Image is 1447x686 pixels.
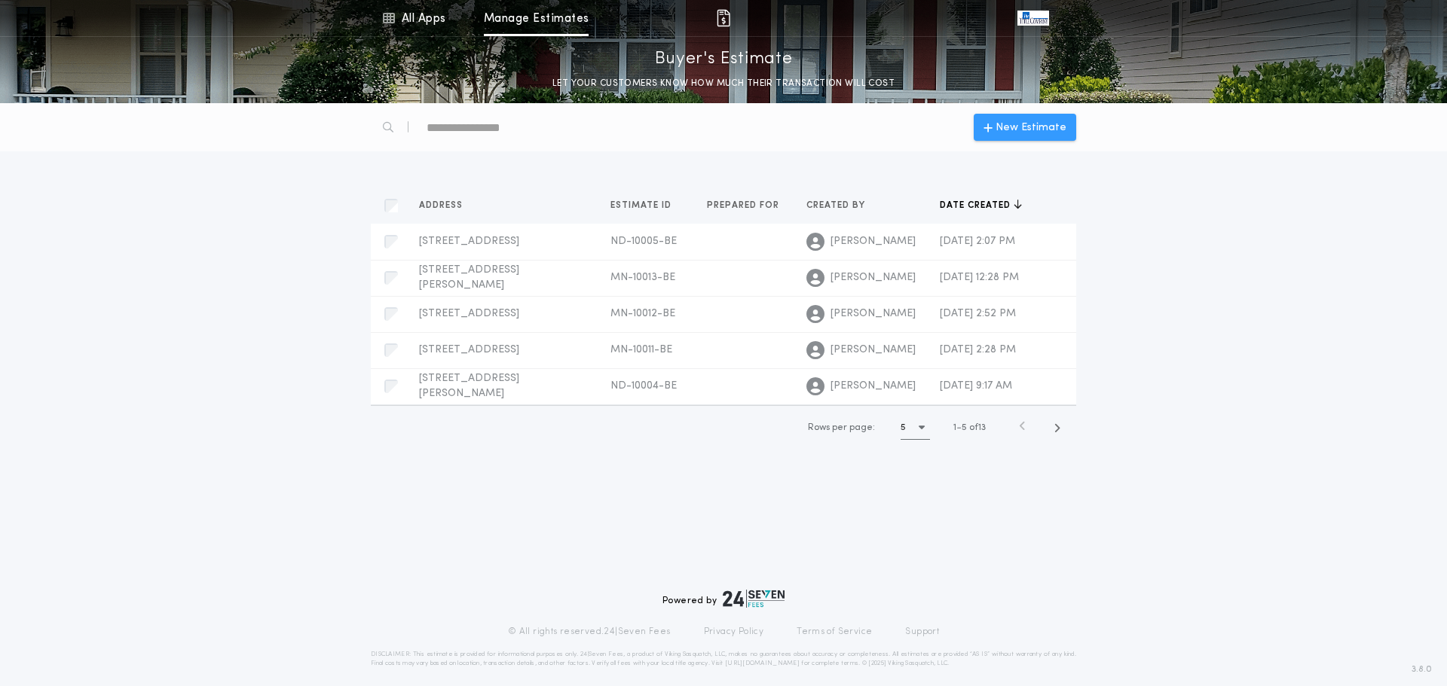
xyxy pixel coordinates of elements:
button: Date created [940,198,1022,213]
a: Terms of Service [797,626,872,638]
span: Created by [806,200,868,212]
span: [PERSON_NAME] [831,379,916,394]
span: MN-10012-BE [610,308,675,319]
button: Estimate ID [610,198,683,213]
a: Privacy Policy [704,626,764,638]
span: New Estimate [996,120,1066,136]
img: img [714,9,733,27]
span: [STREET_ADDRESS] [419,344,519,355]
span: [STREET_ADDRESS] [419,308,519,319]
span: [STREET_ADDRESS] [419,236,519,247]
p: © All rights reserved. 24|Seven Fees [508,626,671,638]
span: 1 [953,423,956,432]
span: Rows per page: [808,423,875,432]
span: Address [419,200,466,212]
span: [PERSON_NAME] [831,306,916,322]
span: of 13 [969,421,986,434]
span: [DATE] 2:07 PM [940,236,1015,247]
span: MN-10013-BE [610,272,675,283]
p: Buyer's Estimate [655,47,793,72]
span: [DATE] 12:28 PM [940,272,1019,283]
span: [DATE] 9:17 AM [940,380,1012,392]
span: Estimate ID [610,200,675,212]
button: Created by [806,198,876,213]
button: 5 [901,416,930,440]
p: DISCLAIMER: This estimate is provided for informational purposes only. 24|Seven Fees, a product o... [371,650,1076,668]
span: MN-10011-BE [610,344,672,355]
span: Prepared for [707,200,782,212]
span: [PERSON_NAME] [831,270,916,285]
span: Date created [940,200,1014,212]
img: logo [723,590,785,608]
span: 5 [962,423,967,432]
button: New Estimate [974,114,1076,141]
a: [URL][DOMAIN_NAME] [725,660,800,666]
span: ND-10004-BE [610,380,677,392]
img: vs-icon [1017,11,1049,26]
p: LET YOUR CUSTOMERS KNOW HOW MUCH THEIR TRANSACTION WILL COST [537,76,910,91]
span: [DATE] 2:28 PM [940,344,1016,355]
span: 3.8.0 [1412,663,1432,676]
span: [PERSON_NAME] [831,234,916,249]
a: Support [905,626,939,638]
button: Address [419,198,474,213]
span: [STREET_ADDRESS][PERSON_NAME] [419,373,519,399]
span: [DATE] 2:52 PM [940,308,1016,319]
span: [STREET_ADDRESS][PERSON_NAME] [419,264,519,291]
h1: 5 [901,420,906,435]
span: [PERSON_NAME] [831,343,916,358]
div: Powered by [662,590,785,608]
span: ND-10005-BE [610,236,677,247]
